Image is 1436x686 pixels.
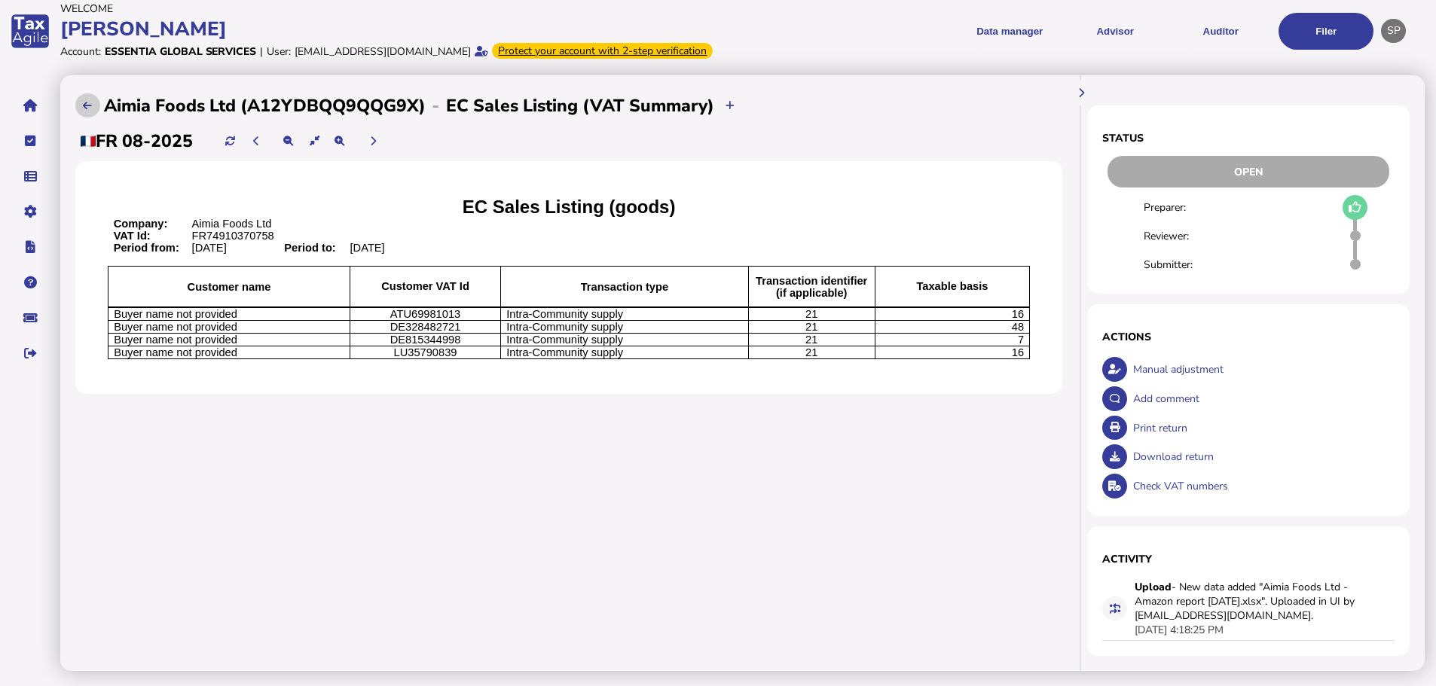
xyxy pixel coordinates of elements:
[192,230,274,242] span: FR74910370758
[1102,416,1127,441] button: Open printable view of return.
[14,337,46,369] button: Sign out
[14,90,46,121] button: Home
[1144,258,1222,272] div: Submitter:
[1102,156,1395,188] div: Return status - Actions are restricted to nominated users
[60,44,101,59] div: Account:
[104,94,426,117] h2: Aimia Foods Ltd (A12YDBQQ9QQG9X)
[1012,346,1024,358] span: 16
[327,129,352,154] button: Make the return view larger
[381,280,469,292] b: Customer VAT Id
[284,242,335,254] b: Period to:
[1110,603,1120,614] i: Data for this filing changed
[390,334,461,346] span: DE815344998
[114,346,237,358] span: Buyer name not provided
[805,308,817,320] span: 21
[277,129,301,154] button: Make the return view smaller
[1102,330,1395,344] h1: Actions
[114,334,237,346] span: Buyer name not provided
[267,44,291,59] div: User:
[1012,321,1024,333] span: 48
[14,125,46,157] button: Tasks
[14,160,46,192] button: Data manager
[81,130,193,153] h2: FR 08-2025
[721,13,1374,50] menu: navigate products
[1135,623,1224,637] div: [DATE] 4:18:25 PM
[1129,413,1395,443] div: Print return
[962,13,1057,50] button: Shows a dropdown of Data manager options
[1129,384,1395,413] div: Add comment
[14,231,46,263] button: Developer hub links
[1102,131,1395,145] h1: Status
[1102,474,1127,498] button: Check VAT numbers on return.
[244,129,269,154] button: Previous period
[1129,471,1395,501] div: Check VAT numbers
[805,321,817,333] span: 21
[114,230,151,242] b: VAT Id:
[361,129,386,154] button: Next period
[24,176,37,177] i: Data manager
[114,308,237,320] span: Buyer name not provided
[475,46,488,56] i: Email verified
[426,93,446,117] div: -
[81,136,96,147] img: fr.png
[114,242,179,254] b: Period from:
[1018,334,1024,346] span: 7
[390,308,460,320] span: ATU69981013
[756,275,867,299] b: Transaction identifier (if applicable)
[60,16,713,42] div: [PERSON_NAME]
[506,334,623,346] span: Intra-Community supply
[390,321,461,333] span: DE328482721
[1129,355,1395,384] div: Manual adjustment
[581,281,668,293] span: Transaction type
[805,346,817,358] span: 21
[506,308,623,320] span: Intra-Community supply
[718,93,743,118] button: Upload transactions
[1173,13,1268,50] button: Auditor
[105,44,256,59] div: Essentia Global Services
[14,196,46,227] button: Manage settings
[506,321,623,333] span: Intra-Community supply
[1102,386,1127,411] button: Make a comment in the activity log.
[916,280,988,292] span: Taxable basis
[14,267,46,298] button: Help pages
[14,302,46,334] button: Raise a support ticket
[1068,13,1163,50] button: Shows a dropdown of VAT Advisor options
[805,334,817,346] span: 21
[302,129,327,154] button: Reset the return view
[114,321,237,333] span: Buyer name not provided
[1144,200,1222,215] div: Preparer:
[463,197,676,217] span: EC Sales Listing (goods)
[114,218,168,230] b: Company:
[506,346,623,358] span: Intra-Community supply
[1135,580,1172,594] strong: Upload
[394,346,457,358] span: LU35790839
[1129,442,1395,471] div: Download return
[1102,357,1127,382] button: Make an adjustment to this return.
[492,43,713,59] div: From Oct 1, 2025, 2-step verification will be required to login. Set it up now...
[1279,13,1373,50] button: Filer
[192,242,227,254] span: [DATE]
[1381,19,1406,44] div: Profile settings
[1108,156,1389,188] div: Open
[1144,229,1222,243] div: Reviewer:
[1343,195,1367,220] button: Mark as draft
[60,2,713,16] div: Welcome
[188,281,271,293] b: Customer name
[1135,580,1361,623] div: - New data added "Aimia Foods Ltd - Amazon report [DATE].xlsx". Uploaded in UI by [EMAIL_ADDRESS]...
[260,44,263,59] div: |
[1012,308,1024,320] span: 16
[75,93,100,118] button: Upload list
[218,129,243,154] button: Refresh data for current period
[1069,81,1094,105] button: Hide
[295,44,471,59] div: [EMAIL_ADDRESS][DOMAIN_NAME]
[1102,552,1395,566] h1: Activity
[350,242,385,254] span: [DATE]
[192,218,272,230] span: Aimia Foods Ltd
[446,94,714,117] h2: EC Sales Listing (VAT Summary)
[1102,444,1127,469] button: Download return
